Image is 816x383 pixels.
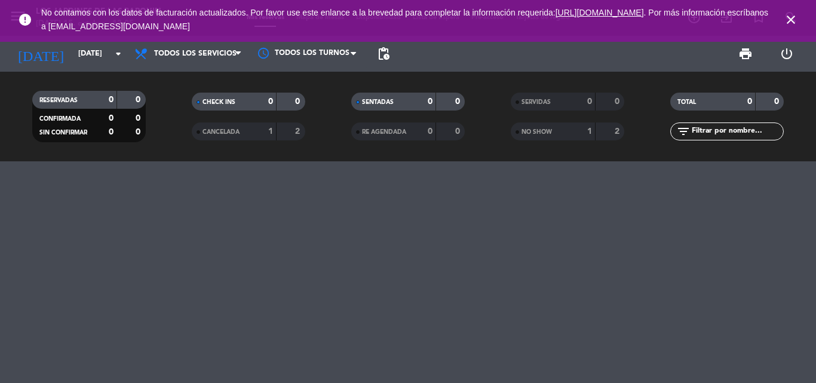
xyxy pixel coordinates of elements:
[780,47,794,61] i: power_settings_new
[9,41,72,67] i: [DATE]
[41,8,768,31] a: . Por más información escríbanos a [EMAIL_ADDRESS][DOMAIN_NAME]
[136,128,143,136] strong: 0
[109,128,113,136] strong: 0
[677,99,696,105] span: TOTAL
[362,129,406,135] span: RE AGENDADA
[676,124,691,139] i: filter_list
[556,8,644,17] a: [URL][DOMAIN_NAME]
[747,97,752,106] strong: 0
[295,97,302,106] strong: 0
[615,127,622,136] strong: 2
[268,127,273,136] strong: 1
[39,116,81,122] span: CONFIRMADA
[615,97,622,106] strong: 0
[39,97,78,103] span: RESERVADAS
[111,47,125,61] i: arrow_drop_down
[521,129,552,135] span: NO SHOW
[109,96,113,104] strong: 0
[203,129,240,135] span: CANCELADA
[376,47,391,61] span: pending_actions
[136,96,143,104] strong: 0
[587,97,592,106] strong: 0
[136,114,143,122] strong: 0
[362,99,394,105] span: SENTADAS
[39,130,87,136] span: SIN CONFIRMAR
[295,127,302,136] strong: 2
[428,97,432,106] strong: 0
[109,114,113,122] strong: 0
[784,13,798,27] i: close
[691,125,783,138] input: Filtrar por nombre...
[268,97,273,106] strong: 0
[18,13,32,27] i: error
[521,99,551,105] span: SERVIDAS
[203,99,235,105] span: CHECK INS
[738,47,753,61] span: print
[774,97,781,106] strong: 0
[41,8,768,31] span: No contamos con los datos de facturación actualizados. Por favor use este enlance a la brevedad p...
[455,97,462,106] strong: 0
[587,127,592,136] strong: 1
[455,127,462,136] strong: 0
[428,127,432,136] strong: 0
[766,36,807,72] div: LOG OUT
[154,50,237,58] span: Todos los servicios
